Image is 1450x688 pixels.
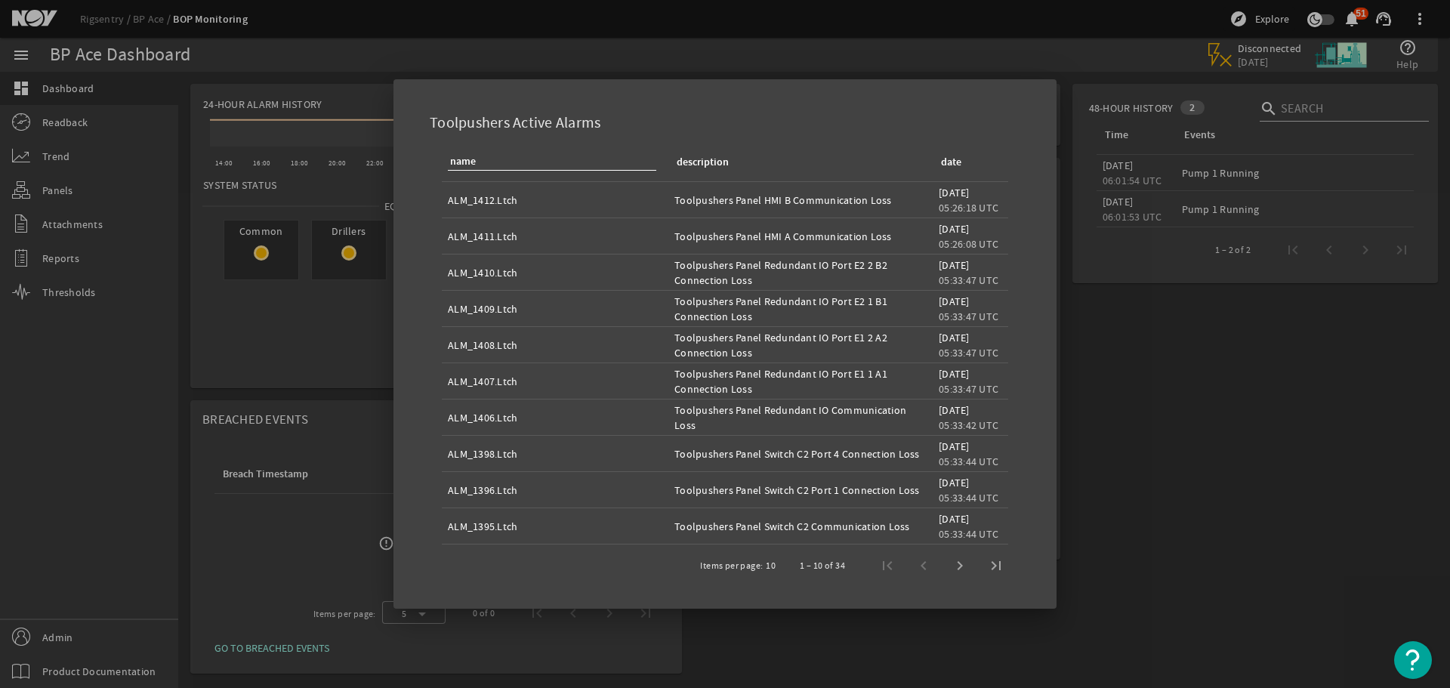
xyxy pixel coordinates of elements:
[939,331,970,344] legacy-datetime-component: [DATE]
[412,97,1038,142] div: Toolpushers Active Alarms
[939,346,998,359] legacy-datetime-component: 05:33:47 UTC
[939,295,970,308] legacy-datetime-component: [DATE]
[939,186,970,199] legacy-datetime-component: [DATE]
[939,273,998,287] legacy-datetime-component: 05:33:47 UTC
[450,153,476,170] div: name
[674,258,927,288] div: Toolpushers Panel Redundant IO Port E2 2 B2 Connection Loss
[448,193,662,208] div: ALM_1412.Ltch
[674,229,927,244] div: Toolpushers Panel HMI A Communication Loss
[939,455,998,468] legacy-datetime-component: 05:33:44 UTC
[448,410,662,425] div: ALM_1406.Ltch
[674,366,927,396] div: Toolpushers Panel Redundant IO Port E1 1 A1 Connection Loss
[939,512,970,526] legacy-datetime-component: [DATE]
[448,446,662,461] div: ALM_1398.Ltch
[677,154,729,171] div: description
[939,154,996,171] div: date
[448,153,656,171] div: name
[674,294,927,324] div: Toolpushers Panel Redundant IO Port E2 1 B1 Connection Loss
[448,519,662,534] div: ALM_1395.Ltch
[674,483,927,498] div: Toolpushers Panel Switch C2 Port 1 Connection Loss
[939,382,998,396] legacy-datetime-component: 05:33:47 UTC
[939,258,970,272] legacy-datetime-component: [DATE]
[448,301,662,316] div: ALM_1409.Ltch
[939,476,970,489] legacy-datetime-component: [DATE]
[448,374,662,389] div: ALM_1407.Ltch
[674,154,921,171] div: description
[978,548,1014,584] button: Last page
[1394,641,1432,679] button: Open Resource Center
[939,237,998,251] legacy-datetime-component: 05:26:08 UTC
[800,558,845,573] div: 1 – 10 of 34
[942,548,978,584] button: Next page
[674,330,927,360] div: Toolpushers Panel Redundant IO Port E1 2 A2 Connection Loss
[674,446,927,461] div: Toolpushers Panel Switch C2 Port 4 Connection Loss
[674,519,927,534] div: Toolpushers Panel Switch C2 Communication Loss
[448,265,662,280] div: ALM_1410.Ltch
[939,527,998,541] legacy-datetime-component: 05:33:44 UTC
[939,367,970,381] legacy-datetime-component: [DATE]
[674,193,927,208] div: Toolpushers Panel HMI B Communication Loss
[448,229,662,244] div: ALM_1411.Ltch
[700,558,763,573] div: Items per page:
[941,154,961,171] div: date
[939,222,970,236] legacy-datetime-component: [DATE]
[939,491,998,504] legacy-datetime-component: 05:33:44 UTC
[448,338,662,353] div: ALM_1408.Ltch
[939,418,998,432] legacy-datetime-component: 05:33:42 UTC
[766,558,776,573] div: 10
[939,440,970,453] legacy-datetime-component: [DATE]
[939,310,998,323] legacy-datetime-component: 05:33:47 UTC
[939,201,998,214] legacy-datetime-component: 05:26:18 UTC
[939,403,970,417] legacy-datetime-component: [DATE]
[674,403,927,433] div: Toolpushers Panel Redundant IO Communication Loss
[448,483,662,498] div: ALM_1396.Ltch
